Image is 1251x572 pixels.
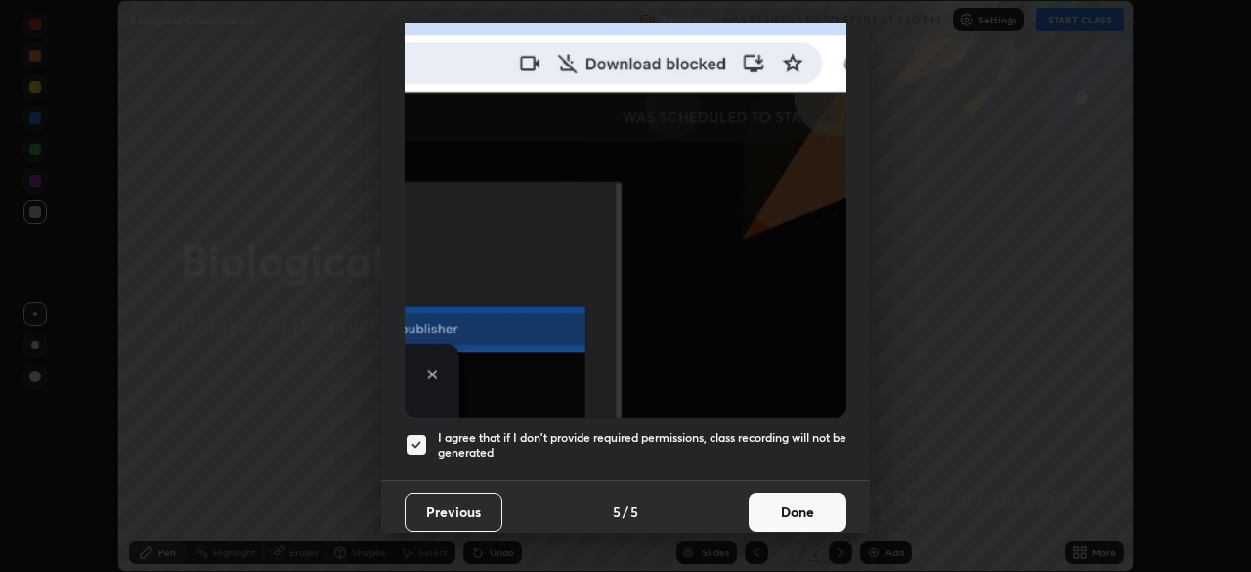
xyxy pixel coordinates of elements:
[438,430,846,461] h5: I agree that if I don't provide required permissions, class recording will not be generated
[749,493,846,532] button: Done
[405,493,502,532] button: Previous
[623,502,628,522] h4: /
[613,502,621,522] h4: 5
[630,502,638,522] h4: 5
